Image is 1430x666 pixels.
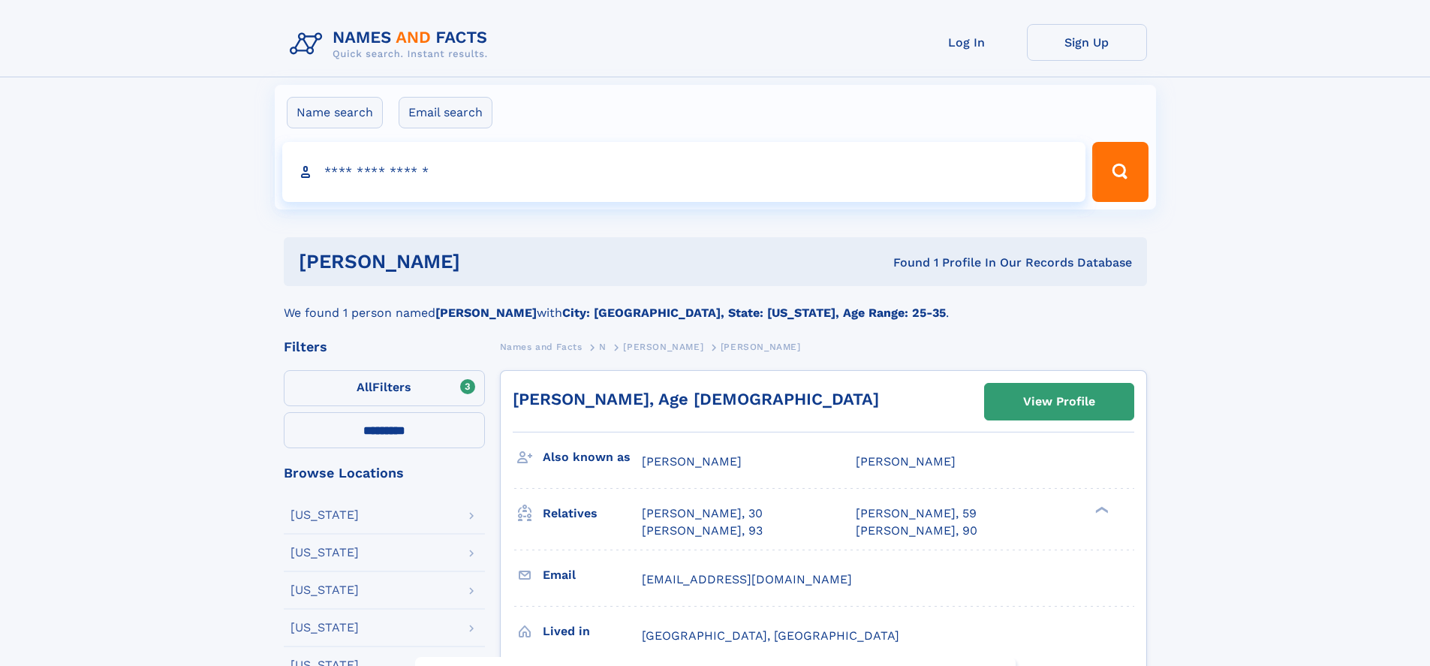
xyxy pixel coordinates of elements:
[907,24,1027,61] a: Log In
[856,454,956,469] span: [PERSON_NAME]
[282,142,1086,202] input: search input
[642,505,763,522] a: [PERSON_NAME], 30
[500,337,583,356] a: Names and Facts
[513,390,879,408] a: [PERSON_NAME], Age [DEMOGRAPHIC_DATA]
[1092,142,1148,202] button: Search Button
[284,286,1147,322] div: We found 1 person named with .
[856,505,977,522] a: [PERSON_NAME], 59
[721,342,801,352] span: [PERSON_NAME]
[676,255,1132,271] div: Found 1 Profile In Our Records Database
[284,466,485,480] div: Browse Locations
[623,337,703,356] a: [PERSON_NAME]
[291,509,359,521] div: [US_STATE]
[287,97,383,128] label: Name search
[543,619,642,644] h3: Lived in
[642,454,742,469] span: [PERSON_NAME]
[1091,505,1109,515] div: ❯
[284,340,485,354] div: Filters
[291,622,359,634] div: [US_STATE]
[357,380,372,394] span: All
[642,523,763,539] a: [PERSON_NAME], 93
[291,584,359,596] div: [US_STATE]
[435,306,537,320] b: [PERSON_NAME]
[543,445,642,470] h3: Also known as
[985,384,1133,420] a: View Profile
[291,547,359,559] div: [US_STATE]
[1023,384,1095,419] div: View Profile
[642,572,852,586] span: [EMAIL_ADDRESS][DOMAIN_NAME]
[623,342,703,352] span: [PERSON_NAME]
[284,370,485,406] label: Filters
[543,562,642,588] h3: Email
[299,252,677,271] h1: [PERSON_NAME]
[284,24,500,65] img: Logo Names and Facts
[856,523,977,539] a: [PERSON_NAME], 90
[599,342,607,352] span: N
[399,97,492,128] label: Email search
[599,337,607,356] a: N
[543,501,642,526] h3: Relatives
[1027,24,1147,61] a: Sign Up
[642,628,899,643] span: [GEOGRAPHIC_DATA], [GEOGRAPHIC_DATA]
[562,306,946,320] b: City: [GEOGRAPHIC_DATA], State: [US_STATE], Age Range: 25-35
